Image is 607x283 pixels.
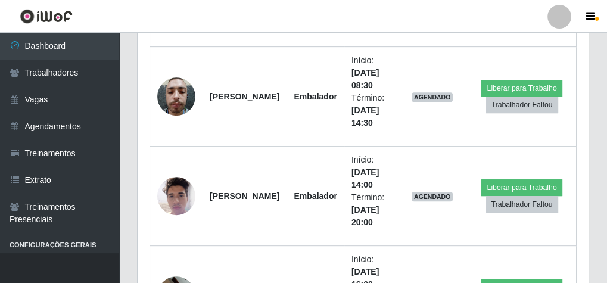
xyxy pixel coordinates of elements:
[486,196,558,213] button: Trabalhador Faltou
[20,9,73,24] img: CoreUI Logo
[351,54,390,92] li: Início:
[157,170,195,221] img: 1725546046209.jpeg
[351,205,379,227] time: [DATE] 20:00
[351,191,390,229] li: Término:
[481,179,562,196] button: Liberar para Trabalho
[294,92,337,101] strong: Embalador
[210,191,279,201] strong: [PERSON_NAME]
[486,97,558,113] button: Trabalhador Faltou
[412,92,453,102] span: AGENDADO
[294,191,337,201] strong: Embalador
[481,80,562,97] button: Liberar para Trabalho
[210,92,279,101] strong: [PERSON_NAME]
[157,71,195,122] img: 1742686144384.jpeg
[412,192,453,201] span: AGENDADO
[351,167,379,189] time: [DATE] 14:00
[351,154,390,191] li: Início:
[351,92,390,129] li: Término:
[351,68,379,90] time: [DATE] 08:30
[351,105,379,127] time: [DATE] 14:30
